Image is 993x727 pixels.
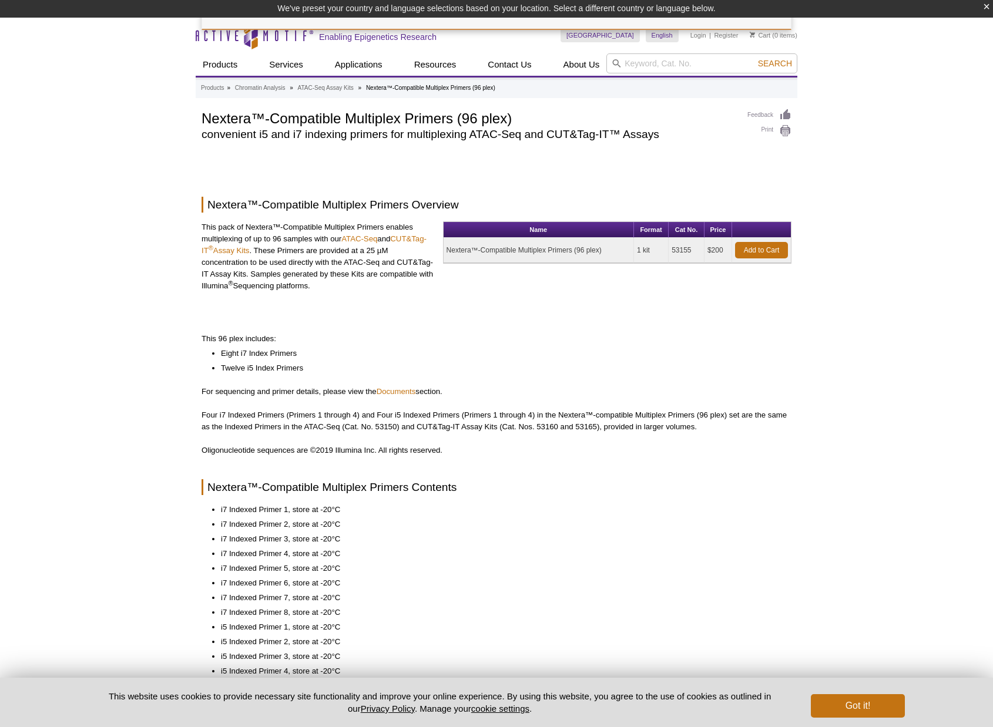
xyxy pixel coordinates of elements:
[196,53,244,76] a: Products
[202,221,434,292] p: This pack of Nextera™-Compatible Multiplex Primers enables multiplexing of up to 96 samples with ...
[328,53,390,76] a: Applications
[228,280,233,287] sup: ®
[358,85,362,91] li: »
[444,238,634,263] td: Nextera™-Compatible Multiplex Primers (96 plex)
[471,704,529,713] button: cookie settings
[341,234,377,243] a: ATAC-Seq
[669,222,705,238] th: Cat No.
[202,333,791,345] p: This 96 plex includes:
[669,238,705,263] td: 53155
[202,197,791,213] h2: Nextera™-Compatible Multiplex Primers Overview
[209,244,213,251] sup: ®
[361,704,415,713] a: Privacy Policy
[811,694,905,718] button: Got it!
[221,665,780,677] li: i5 Indexed Primer 4, store at -20°C
[561,28,640,42] a: [GEOGRAPHIC_DATA]
[750,31,770,39] a: Cart
[221,607,780,618] li: i7 Indexed Primer 8, store at -20°C
[202,409,791,433] p: Four i7 Indexed Primers (Primers 1 through 4) and Four i5 Indexed Primers (Primers 1 through 4) i...
[202,109,736,126] h1: Nextera™-Compatible Multiplex Primers (96 plex)
[556,53,607,76] a: About Us
[606,53,797,73] input: Keyword, Cat. No.
[750,32,755,38] img: Your Cart
[227,85,230,91] li: »
[221,577,780,589] li: i7 Indexed Primer 6, store at -20°C
[714,31,738,39] a: Register
[319,32,437,42] h2: Enabling Epigenetics Research
[202,479,791,495] h2: Nextera™-Compatible Multiplex Primers Contents
[221,621,780,633] li: i5 Indexed Primer 1, store at -20°C
[221,348,780,359] li: Eight i7 Index Primers
[747,109,791,122] a: Feedback
[377,387,416,396] a: Documents
[221,548,780,560] li: i7 Indexed Primer 4, store at -20°C
[221,533,780,545] li: i7 Indexed Primer 3, store at -20°C
[754,58,796,69] button: Search
[221,563,780,574] li: i7 Indexed Primer 5, store at -20°C
[444,222,634,238] th: Name
[221,504,780,516] li: i7 Indexed Primer 1, store at -20°C
[202,129,736,140] h2: convenient i5 and i7 indexing primers for multiplexing ATAC-Seq and CUT&Tag-IT™ Assays
[690,31,706,39] a: Login
[758,59,792,68] span: Search
[88,690,791,715] p: This website uses cookies to provide necessary site functionality and improve your online experie...
[221,519,780,530] li: i7 Indexed Primer 2, store at -20°C
[705,238,732,263] td: $200
[750,28,797,42] li: (0 items)
[201,83,224,93] a: Products
[221,651,780,662] li: i5 Indexed Primer 3, store at -20°C
[235,83,286,93] a: Chromatin Analysis
[709,28,711,42] li: |
[407,53,464,76] a: Resources
[202,445,791,456] p: Oligonucleotide sequences are ©2019 Illumina Inc. All rights reserved.
[298,83,354,93] a: ATAC-Seq Assay Kits
[221,592,780,604] li: i7 Indexed Primer 7, store at -20°C
[747,124,791,137] a: Print
[366,85,495,91] li: Nextera™-Compatible Multiplex Primers (96 plex)
[262,53,310,76] a: Services
[221,636,780,648] li: i5 Indexed Primer 2, store at -20°C
[634,222,669,238] th: Format
[634,238,669,263] td: 1 kit
[481,53,538,76] a: Contact Us
[290,85,293,91] li: »
[202,386,791,398] p: For sequencing and primer details, please view the section.
[705,222,732,238] th: Price
[646,28,679,42] a: English
[221,362,780,374] li: Twelve i5 Index Primers
[735,242,788,258] a: Add to Cart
